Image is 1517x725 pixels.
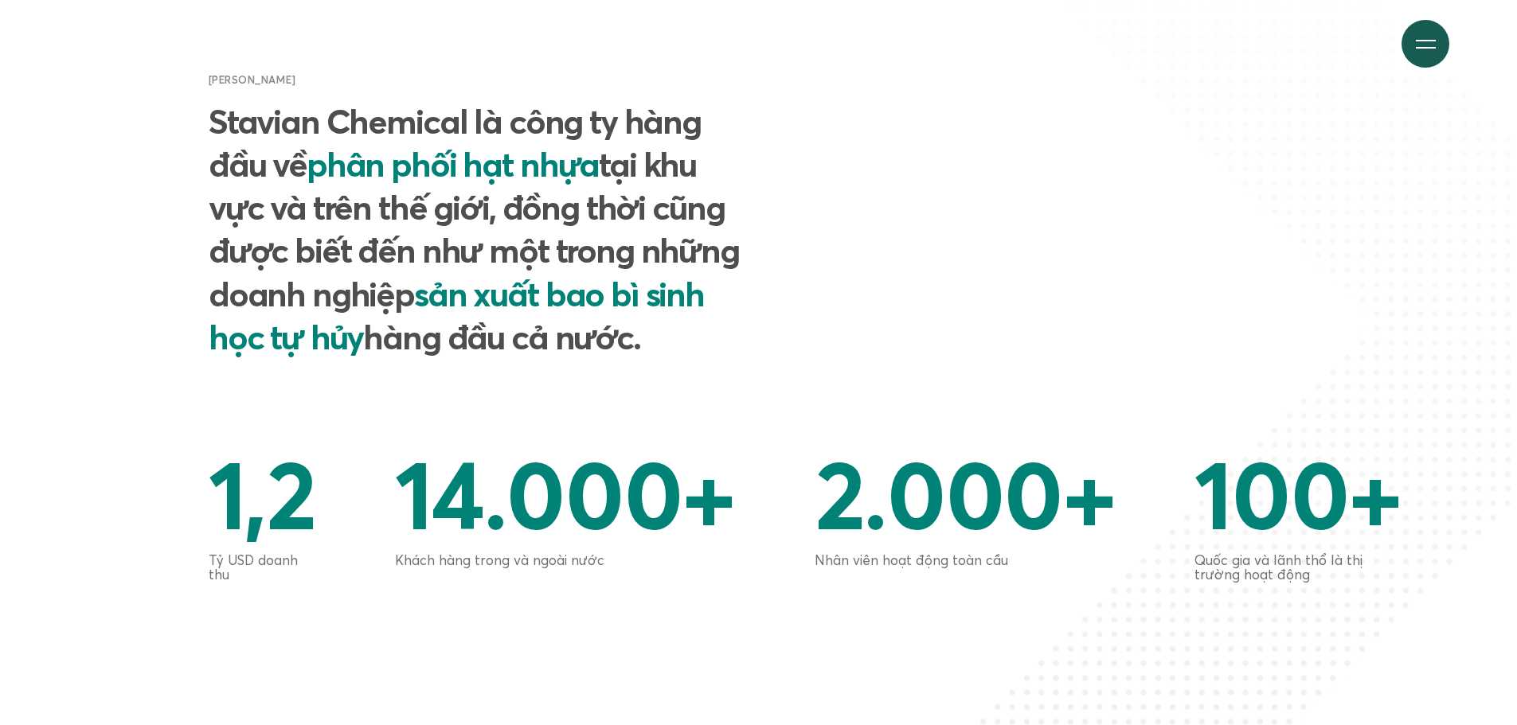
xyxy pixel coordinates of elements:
[1194,553,1401,582] p: Quốc gia và lãnh thổ là thị trường hoạt động
[1194,436,1348,551] span: 100
[307,143,599,185] strong: phân phối hạt nhựa
[395,446,735,541] div: +
[815,553,1116,567] p: Nhân viên hoạt động toàn cầu
[209,273,704,357] strong: sản xuất bao bì sinh học tự hủy
[395,436,682,551] span: 14.000
[209,553,315,582] p: Tỷ USD doanh thu
[815,446,1116,541] div: +
[395,553,735,567] p: Khách hàng trong và ngoài nước
[1194,446,1401,541] div: +
[209,436,315,551] span: 1,2
[815,436,1062,551] span: 2.000
[209,99,751,358] h2: Stavian Chemical là công ty hàng đầu về tại khu vực và trên thế giới, đồng thời cũng được biết đế...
